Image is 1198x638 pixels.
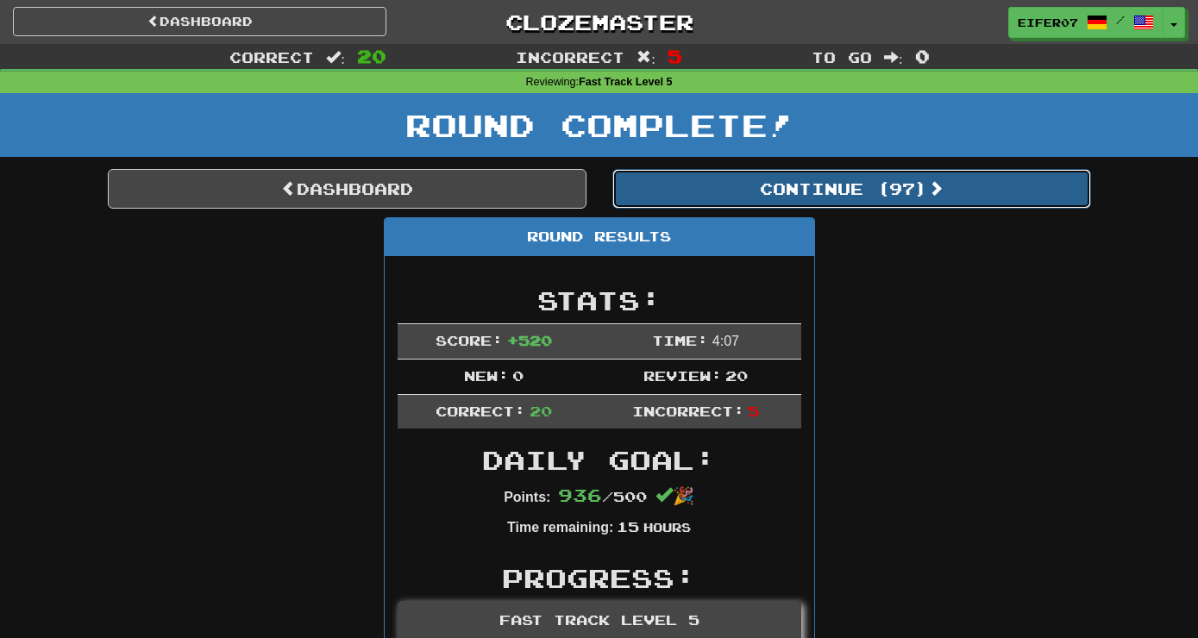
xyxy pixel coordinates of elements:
span: 5 [668,46,682,66]
span: 0 [915,46,930,66]
span: 0 [512,367,524,384]
span: + 520 [507,332,552,348]
strong: Fast Track Level 5 [579,76,673,88]
button: Continue (97) [612,169,1091,209]
span: 20 [357,46,386,66]
span: 20 [725,367,748,384]
small: Hours [643,520,691,535]
span: Score: [436,332,503,348]
span: 4 : 0 7 [712,334,739,348]
span: Incorrect: [632,403,744,419]
span: Correct: [436,403,525,419]
a: Clozemaster [412,7,786,37]
a: Dashboard [108,169,586,209]
span: New: [464,367,509,384]
span: To go [812,48,872,66]
strong: Time remaining: [507,520,613,535]
span: 20 [530,403,552,419]
span: : [884,50,903,65]
div: Round Results [385,218,814,256]
span: 936 [558,485,602,505]
span: : [637,50,655,65]
span: 🎉 [655,486,694,505]
strong: Points: [504,490,550,504]
h2: Progress: [398,564,801,592]
span: 15 [617,518,639,535]
h2: Daily Goal: [398,446,801,474]
span: Review: [643,367,722,384]
h1: Round Complete! [6,108,1192,142]
span: Incorrect [516,48,624,66]
span: Time: [652,332,708,348]
span: 5 [748,403,759,419]
a: Dashboard [13,7,386,36]
h2: Stats: [398,286,801,315]
span: / [1116,14,1125,26]
a: Eifer07 / [1008,7,1164,38]
span: Correct [229,48,314,66]
span: Eifer07 [1018,15,1078,30]
span: : [326,50,345,65]
span: / 500 [558,488,647,504]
